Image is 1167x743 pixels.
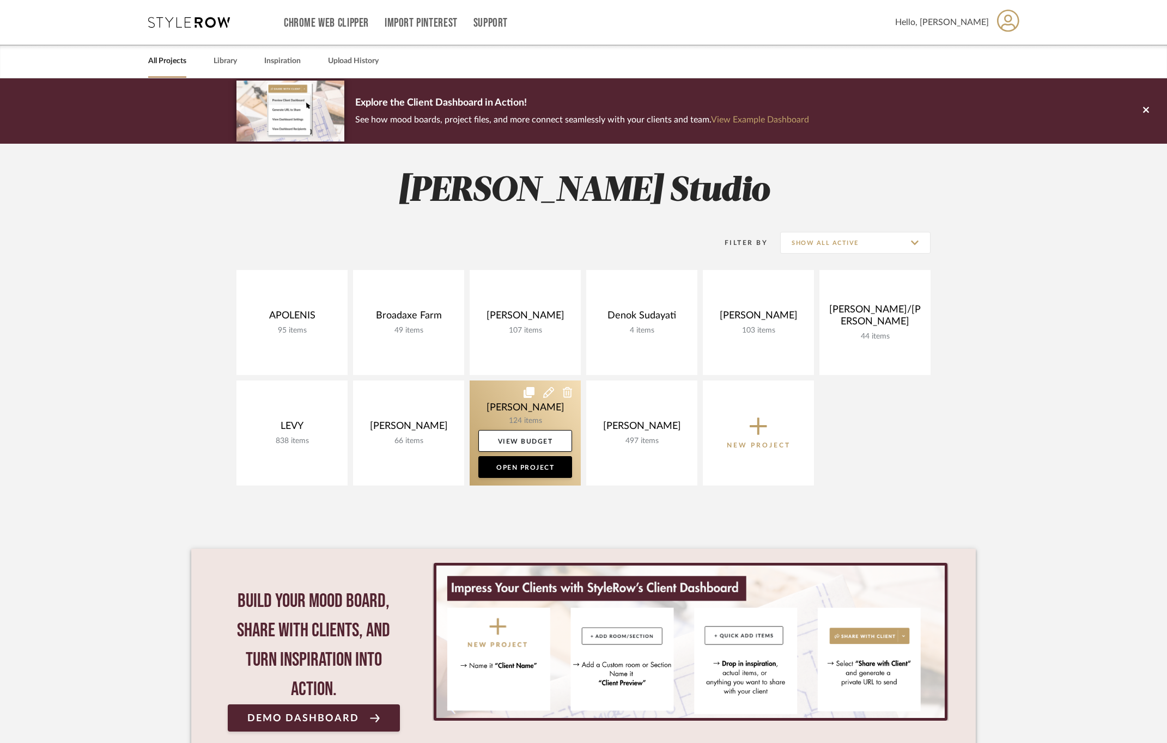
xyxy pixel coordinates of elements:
p: See how mood boards, project files, and more connect seamlessly with your clients and team. [355,112,809,127]
div: 66 items [362,437,455,446]
div: [PERSON_NAME] [362,420,455,437]
a: Upload History [328,54,379,69]
a: Import Pinterest [385,19,458,28]
div: 49 items [362,326,455,335]
div: 103 items [712,326,805,335]
img: d5d033c5-7b12-40c2-a960-1ecee1989c38.png [236,81,344,141]
a: View Budget [478,430,572,452]
div: [PERSON_NAME] [478,310,572,326]
div: Broadaxe Farm [362,310,455,326]
div: [PERSON_NAME] [595,420,689,437]
a: Inspiration [264,54,301,69]
a: View Example Dashboard [711,115,809,124]
div: 838 items [245,437,339,446]
div: 497 items [595,437,689,446]
div: Filter By [710,237,768,248]
span: Demo Dashboard [247,713,359,723]
img: StyleRow_Client_Dashboard_Banner__1_.png [436,566,945,718]
div: [PERSON_NAME]/[PERSON_NAME] [828,304,922,332]
a: All Projects [148,54,186,69]
h2: [PERSON_NAME] Studio [191,171,976,212]
p: New Project [727,440,791,451]
div: Build your mood board, share with clients, and turn inspiration into action. [228,587,400,704]
div: 95 items [245,326,339,335]
div: APOLENIS [245,310,339,326]
a: Open Project [478,456,572,478]
p: Explore the Client Dashboard in Action! [355,95,809,112]
button: New Project [703,380,814,486]
a: Demo Dashboard [228,704,400,732]
span: Hello, [PERSON_NAME] [895,16,989,29]
div: Denok Sudayati [595,310,689,326]
a: Support [473,19,508,28]
a: Library [214,54,237,69]
div: LEVY [245,420,339,437]
div: 0 [433,563,949,721]
div: 44 items [828,332,922,341]
a: Chrome Web Clipper [284,19,369,28]
div: 107 items [478,326,572,335]
div: [PERSON_NAME] [712,310,805,326]
div: 4 items [595,326,689,335]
